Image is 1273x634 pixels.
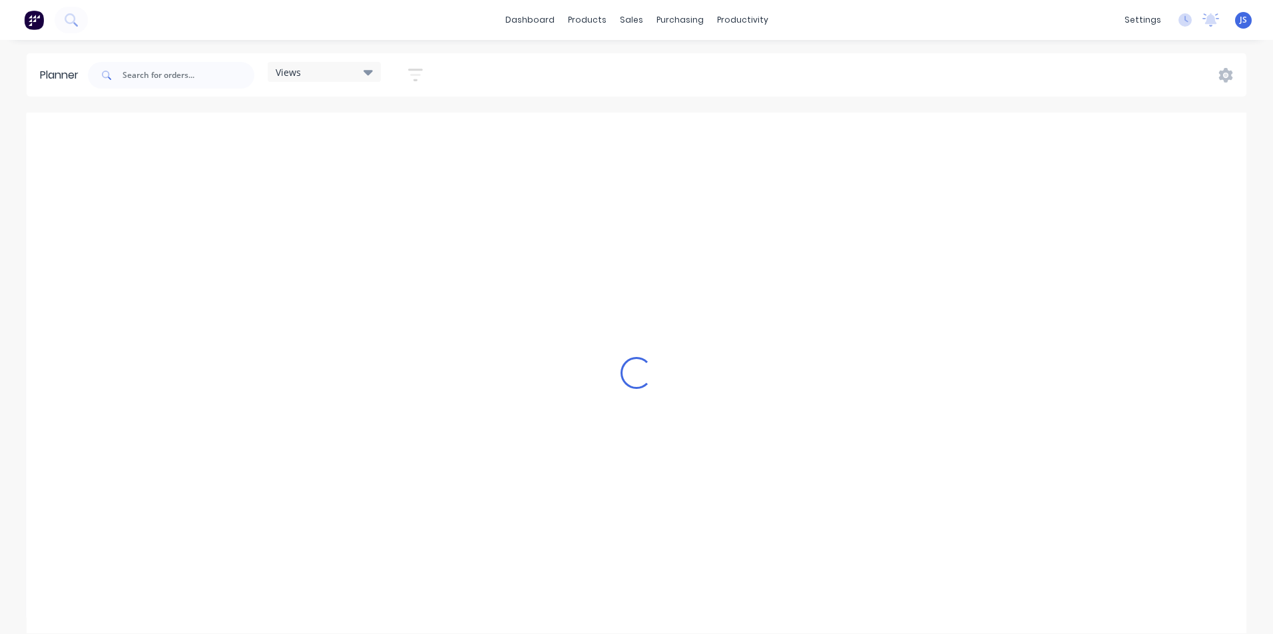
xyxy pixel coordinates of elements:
[24,10,44,30] img: Factory
[1118,10,1168,30] div: settings
[123,62,254,89] input: Search for orders...
[40,67,85,83] div: Planner
[276,65,301,79] span: Views
[613,10,650,30] div: sales
[499,10,561,30] a: dashboard
[710,10,775,30] div: productivity
[650,10,710,30] div: purchasing
[1240,14,1247,26] span: JS
[561,10,613,30] div: products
